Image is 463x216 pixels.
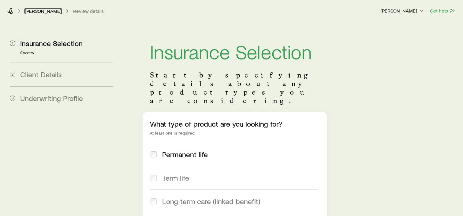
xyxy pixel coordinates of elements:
[162,150,208,159] span: Permanent life
[20,39,83,48] span: Insurance Selection
[151,151,157,157] input: Permanent life
[73,8,104,14] button: Review details
[24,8,62,14] a: [PERSON_NAME]
[150,120,319,128] p: What type of product are you looking for?
[151,175,157,181] input: Term life
[10,95,15,101] span: 3
[151,198,157,204] input: Long term care (linked benefit)
[10,72,15,77] span: 2
[20,50,113,55] p: Current
[380,8,424,14] p: [PERSON_NAME]
[20,70,62,79] span: Client Details
[10,41,15,46] span: 1
[380,7,425,15] button: [PERSON_NAME]
[162,197,260,206] span: Long term care (linked benefit)
[150,71,319,105] p: Start by specifying details about any product types you are considering.
[150,131,319,135] div: At least one is required
[20,94,83,103] span: Underwriting Profile
[430,7,456,14] button: Get help
[162,174,189,182] span: Term life
[150,41,319,61] h1: Insurance Selection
